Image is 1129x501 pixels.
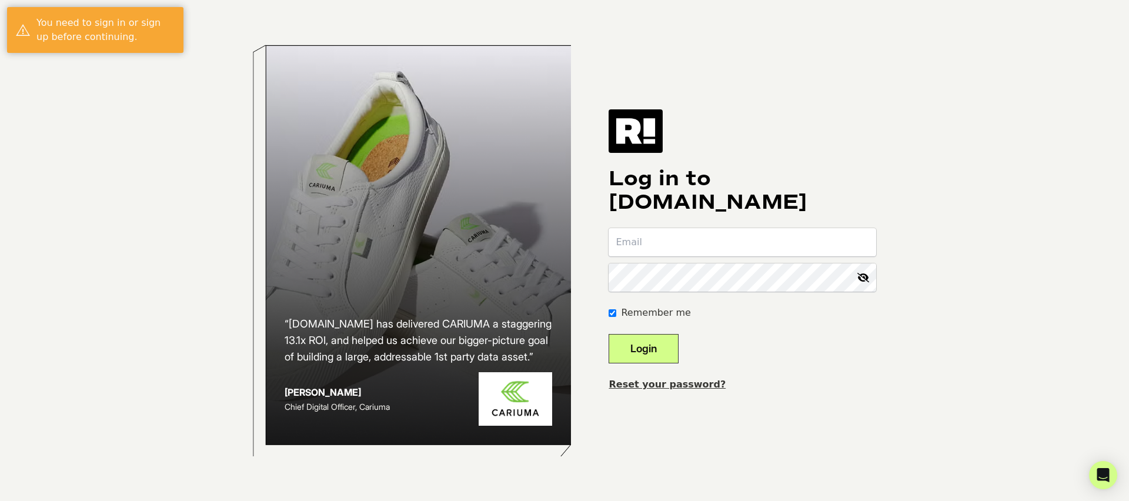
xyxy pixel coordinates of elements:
img: Retention.com [609,109,663,153]
h1: Log in to [DOMAIN_NAME] [609,167,876,214]
button: Login [609,334,679,363]
img: Cariuma [479,372,552,426]
label: Remember me [621,306,690,320]
a: Reset your password? [609,379,726,390]
div: Open Intercom Messenger [1089,461,1117,489]
div: You need to sign in or sign up before continuing. [36,16,175,44]
h2: “[DOMAIN_NAME] has delivered CARIUMA a staggering 13.1x ROI, and helped us achieve our bigger-pic... [285,316,553,365]
span: Chief Digital Officer, Cariuma [285,402,390,412]
input: Email [609,228,876,256]
strong: [PERSON_NAME] [285,386,361,398]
